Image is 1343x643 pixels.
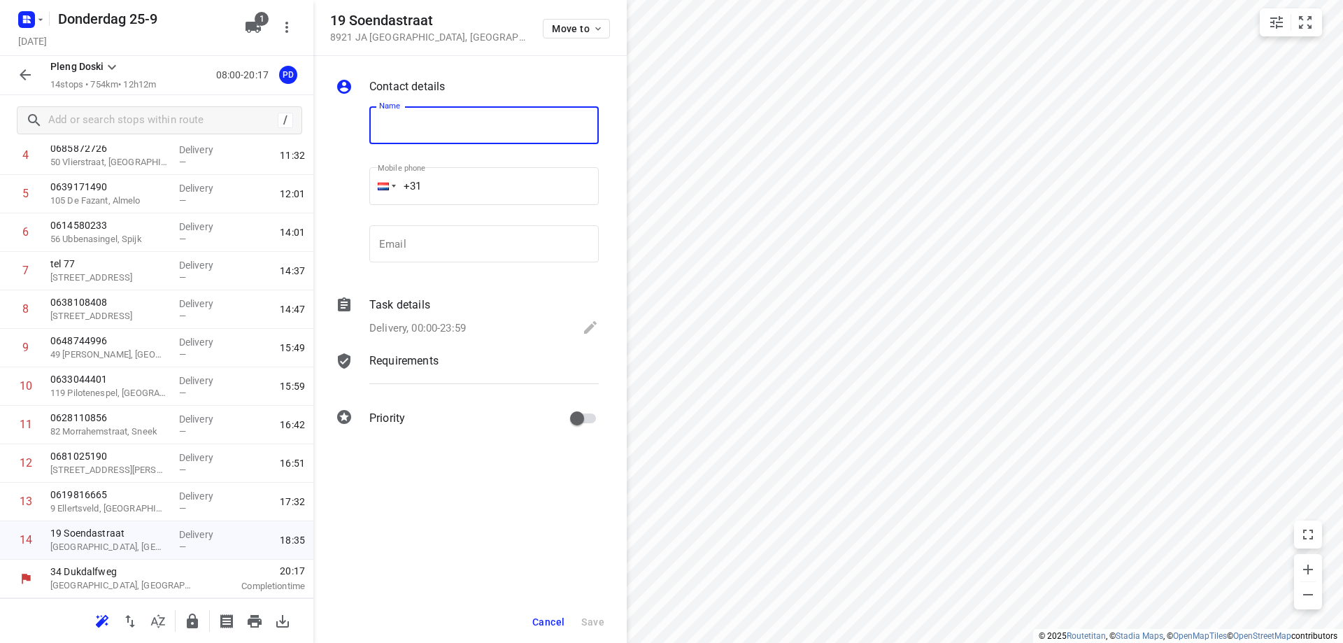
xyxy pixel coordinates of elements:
[241,614,269,627] span: Print route
[39,197,45,211] div: 2
[39,158,45,171] div: 1
[1293,197,1318,211] span: 09:44
[144,614,172,627] span: Sort by time window
[213,579,305,593] p: Completion time
[20,533,32,546] div: 14
[604,206,611,216] span: —
[67,518,593,532] p: 119 Pilotenespel, Leeuwarden
[50,540,168,554] p: [GEOGRAPHIC_DATA], [GEOGRAPHIC_DATA]
[604,388,855,402] p: Delivery
[50,463,168,477] p: 7 Johan Mauritsstraat, Sneek
[280,148,305,162] span: 11:32
[50,425,168,439] p: 82 Morrahemstraat, Sneek
[36,550,49,563] div: 11
[50,180,168,194] p: 0639171490
[280,533,305,547] span: 18:35
[22,148,29,162] div: 4
[13,33,52,49] h5: Project date
[269,614,297,627] span: Download route
[67,204,593,218] p: [GEOGRAPHIC_DATA], [GEOGRAPHIC_DATA]
[280,495,305,509] span: 17:32
[50,348,168,362] p: 49 [PERSON_NAME], [GEOGRAPHIC_DATA]
[280,225,305,239] span: 14:01
[179,272,186,283] span: —
[1293,393,1318,407] span: 14:37
[50,309,168,323] p: 52 Coronastraat, Groningen
[369,320,466,337] p: Delivery, 00:00-23:59
[22,341,29,354] div: 9
[67,190,593,204] p: 8 Middelgraaflaan
[604,309,855,323] p: Delivery
[179,335,231,349] p: Delivery
[179,157,186,167] span: —
[1293,472,1318,486] span: 15:49
[52,8,234,30] h5: Donderdag 25-9
[50,155,168,169] p: 50 Vlierstraat, [GEOGRAPHIC_DATA]
[67,621,593,635] p: 0619816665
[67,269,593,283] p: 0685872726
[67,112,711,126] p: 34 Dukdalfweg
[604,584,855,598] p: Delivery
[50,78,156,92] p: 14 stops • 754km • 12h12m
[67,386,593,400] p: tel 77
[67,151,593,165] p: 0642861692
[280,379,305,393] span: 15:59
[1293,432,1318,446] span: 14:47
[1293,589,1318,603] span: 16:51
[280,418,305,432] span: 16:42
[604,323,611,334] span: —
[48,110,278,132] input: Add or search stops within route
[179,311,186,321] span: —
[22,302,29,316] div: 8
[1173,631,1227,641] a: OpenMapTiles
[604,466,855,480] p: Delivery
[280,341,305,355] span: 15:49
[1067,631,1106,641] a: Routetitan
[67,557,593,571] p: 82 Morrahemstraat, Sneek
[336,297,599,339] div: Task detailsDelivery, 00:00-23:59
[179,181,231,195] p: Delivery
[730,127,1318,141] p: Departure time
[273,13,301,41] button: More
[179,220,231,234] p: Delivery
[330,31,526,43] p: 8921 JA [GEOGRAPHIC_DATA] , [GEOGRAPHIC_DATA]
[604,558,611,569] span: —
[50,295,168,309] p: 0638108408
[116,614,144,627] span: Reverse route
[280,302,305,316] span: 14:47
[604,270,855,284] p: Delivery
[20,379,32,393] div: 10
[67,347,593,361] p: 0614580233
[278,113,293,128] div: /
[604,427,855,441] p: Delivery
[22,264,29,277] div: 7
[50,488,168,502] p: 0619816665
[50,579,196,593] p: [GEOGRAPHIC_DATA], [GEOGRAPHIC_DATA]
[369,297,430,313] p: Task details
[36,589,49,602] div: 12
[36,628,49,642] div: 13
[280,187,305,201] span: 12:01
[604,544,855,558] p: Delivery
[50,502,168,516] p: 9 Ellertsveld, [GEOGRAPHIC_DATA]
[369,78,445,95] p: Contact details
[179,465,186,475] span: —
[274,61,302,89] button: PD
[50,59,104,74] p: Pleng Doski
[179,374,231,388] p: Delivery
[22,187,29,200] div: 5
[1039,631,1337,641] li: © 2025 , © , © © contributors
[179,451,231,465] p: Delivery
[67,425,593,439] p: 0638108408
[604,192,855,206] p: Delivery
[67,243,593,257] p: 10 Christiaan Geurtsweg, Apeldoorn
[330,13,526,29] h5: 19 Soendastraat
[213,614,241,627] span: Print shipping labels
[179,297,231,311] p: Delivery
[179,426,186,437] span: —
[179,542,186,552] span: —
[50,526,168,540] p: 19 Soendastraat
[604,231,855,245] p: Delivery
[22,225,29,239] div: 6
[255,12,269,26] span: 1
